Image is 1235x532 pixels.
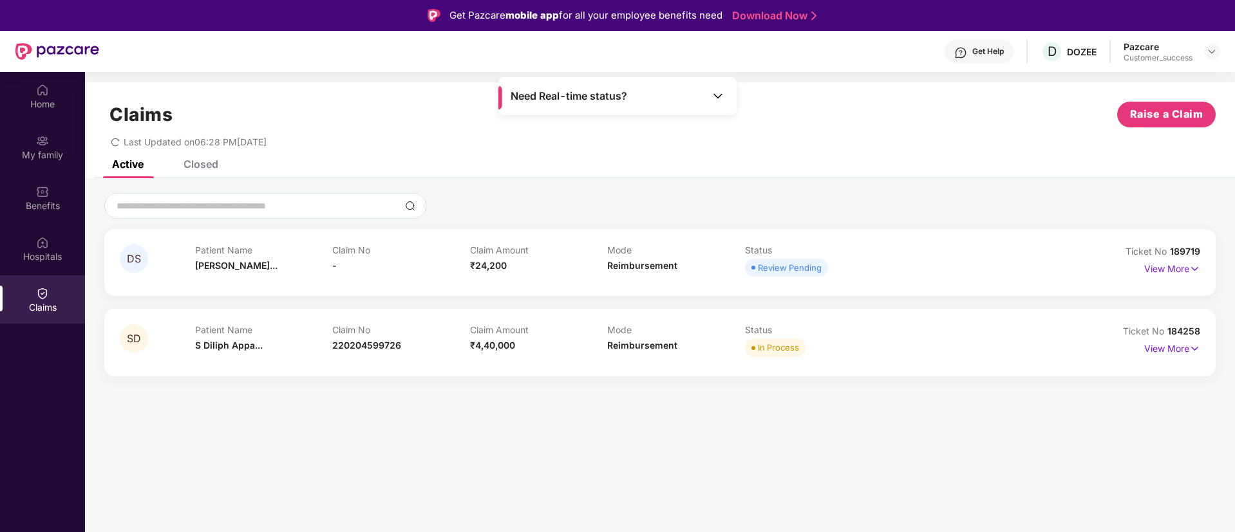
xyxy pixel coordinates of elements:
p: Claim Amount [470,244,608,255]
span: ₹4,40,000 [470,340,515,351]
p: Claim No [332,244,470,255]
span: DS [127,253,141,264]
div: Customer_success [1124,53,1193,63]
div: Active [112,158,144,170]
p: Claim No [332,324,470,335]
div: Closed [184,158,218,170]
span: SD [127,333,141,344]
span: [PERSON_NAME]... [195,260,278,271]
span: Ticket No [1126,246,1170,257]
span: 189719 [1170,246,1200,257]
span: Last Updated on 06:28 PM[DATE] [124,136,267,147]
p: Patient Name [195,324,333,335]
p: Patient Name [195,244,333,255]
span: Raise a Claim [1130,106,1203,122]
img: svg+xml;base64,PHN2ZyB4bWxucz0iaHR0cDovL3d3dy53My5vcmcvMjAwMC9zdmciIHdpZHRoPSIxNyIgaGVpZ2h0PSIxNy... [1189,262,1200,276]
img: svg+xml;base64,PHN2ZyBpZD0iSGVscC0zMngzMiIgeG1sbnM9Imh0dHA6Ly93d3cudzMub3JnLzIwMDAvc3ZnIiB3aWR0aD... [954,46,967,59]
strong: mobile app [505,9,559,21]
img: svg+xml;base64,PHN2ZyBpZD0iSG9zcGl0YWxzIiB4bWxucz0iaHR0cDovL3d3dy53My5vcmcvMjAwMC9zdmciIHdpZHRoPS... [36,236,49,249]
p: Mode [607,244,745,255]
p: Status [745,324,883,335]
span: D [1048,44,1057,59]
span: Ticket No [1123,326,1167,336]
img: svg+xml;base64,PHN2ZyB4bWxucz0iaHR0cDovL3d3dy53My5vcmcvMjAwMC9zdmciIHdpZHRoPSIxNyIgaGVpZ2h0PSIxNy... [1189,342,1200,356]
img: svg+xml;base64,PHN2ZyBpZD0iRHJvcGRvd24tMzJ4MzIiIHhtbG5zPSJodHRwOi8vd3d3LnczLm9yZy8yMDAwL3N2ZyIgd2... [1207,46,1217,57]
p: View More [1144,259,1200,276]
a: Download Now [732,9,813,23]
img: svg+xml;base64,PHN2ZyBpZD0iQmVuZWZpdHMiIHhtbG5zPSJodHRwOi8vd3d3LnczLm9yZy8yMDAwL3N2ZyIgd2lkdGg9Ij... [36,185,49,198]
div: Get Pazcare for all your employee benefits need [449,8,722,23]
h1: Claims [109,104,173,125]
span: S Diliph Appa... [195,340,263,351]
span: redo [111,136,120,147]
div: Pazcare [1124,41,1193,53]
span: Need Real-time status? [511,89,627,103]
div: Review Pending [758,261,822,274]
div: Get Help [972,46,1004,57]
img: Toggle Icon [712,89,724,102]
img: svg+xml;base64,PHN2ZyBpZD0iSG9tZSIgeG1sbnM9Imh0dHA6Ly93d3cudzMub3JnLzIwMDAvc3ZnIiB3aWR0aD0iMjAiIG... [36,84,49,96]
button: Raise a Claim [1117,102,1216,127]
p: Claim Amount [470,324,608,335]
span: Reimbursement [607,260,677,271]
p: View More [1144,338,1200,356]
span: - [332,260,337,271]
p: Mode [607,324,745,335]
img: svg+xml;base64,PHN2ZyB3aWR0aD0iMjAiIGhlaWdodD0iMjAiIHZpZXdCb3g9IjAgMCAyMCAyMCIgZmlsbD0ibm9uZSIgeG... [36,134,49,147]
span: ₹24,200 [470,260,507,271]
img: Stroke [811,9,816,23]
span: 184258 [1167,326,1200,336]
img: svg+xml;base64,PHN2ZyBpZD0iU2VhcmNoLTMyeDMyIiB4bWxucz0iaHR0cDovL3d3dy53My5vcmcvMjAwMC9zdmciIHdpZH... [405,201,415,211]
div: DOZEE [1067,46,1097,58]
img: svg+xml;base64,PHN2ZyBpZD0iQ2xhaW0iIHhtbG5zPSJodHRwOi8vd3d3LnczLm9yZy8yMDAwL3N2ZyIgd2lkdGg9IjIwIi... [36,287,49,300]
img: New Pazcare Logo [15,43,99,60]
span: Reimbursement [607,340,677,351]
img: Logo [428,9,440,22]
p: Status [745,244,883,255]
span: 220204599726 [332,340,401,351]
div: In Process [758,341,799,354]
